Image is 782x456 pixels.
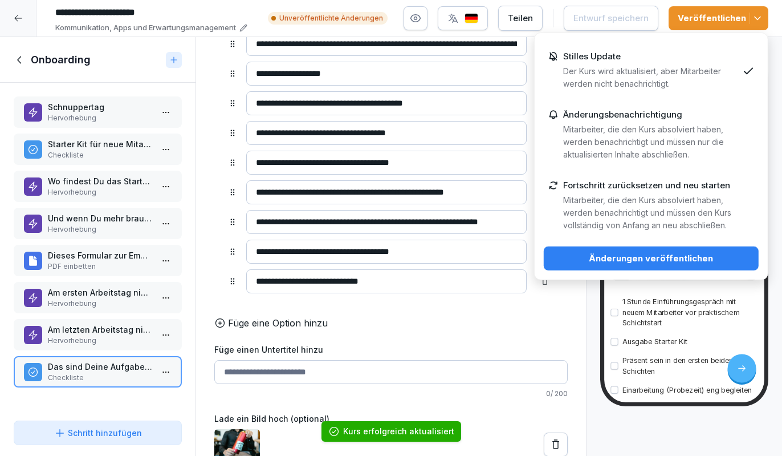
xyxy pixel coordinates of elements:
[544,247,759,271] button: Änderungen veröffentlichen
[54,427,142,439] div: Schritt hinzufügen
[553,252,750,265] div: Änderungen veröffentlichen
[669,6,768,30] button: Veröffentlichen
[14,282,182,313] div: Am ersten Arbeitstag nicht vergessen:Hervorhebung
[48,261,152,272] p: PDF einbetten
[48,249,152,261] p: Dieses Formular zur Empfangsbestätigung des Starter Kits
[14,356,182,388] div: Das sind Deine Aufgaben im Rahmen des OnboardingsCheckliste
[563,65,738,90] p: Der Kurs wird aktualisiert, aber Mitarbeiter werden nicht benachrichtigt.
[678,12,759,25] div: Veröffentlichen
[48,373,152,383] p: Checkliste
[573,12,649,25] div: Entwurf speichern
[563,110,682,120] p: Änderungsbenachrichtigung
[214,344,568,356] label: Füge einen Untertitel hinzu
[14,319,182,350] div: Am letzten Arbeitstag nicht vergessen:Hervorhebung
[48,150,152,160] p: Checkliste
[214,389,568,399] p: 0 / 200
[563,180,730,191] p: Fortschritt zurücksetzen und neu starten
[14,171,182,202] div: Wo findest Du das Starter KitHervorhebung
[279,13,383,23] p: Unveröffentlichte Änderungen
[48,324,152,336] p: Am letzten Arbeitstag nicht vergessen:
[214,413,568,425] label: Lade ein Bild hoch (optional)
[48,175,152,187] p: Wo findest Du das Starter Kit
[465,13,478,24] img: de.svg
[622,385,752,396] p: Einarbeitung (Probezeit) eng begleiten
[48,101,152,113] p: Schnuppertag
[563,194,738,232] p: Mitarbeiter, die den Kurs absolviert haben, werden benachrichtigt und müssen den Kurs vollständig...
[31,53,91,67] h1: Onboarding
[14,245,182,276] div: Dieses Formular zur Empfangsbestätigung des Starter KitsPDF einbetten
[48,224,152,235] p: Hervorhebung
[564,6,658,31] button: Entwurf speichern
[14,134,182,165] div: Starter Kit für neue MitarbeiterCheckliste
[563,123,738,161] p: Mitarbeiter, die den Kurs absolviert haben, werden benachrichtigt und müssen nur die aktualisiert...
[508,12,533,25] div: Teilen
[48,187,152,197] p: Hervorhebung
[48,298,152,309] p: Hervorhebung
[48,138,152,150] p: Starter Kit für neue Mitarbeiter
[563,51,621,62] p: Stilles Update
[48,212,152,224] p: Und wenn Du mehr brauchst?
[622,296,758,328] p: 1 Stunde Einführungsgespräch mit neuem Mitarbeiter vor praktischem Schichtstart
[228,316,328,330] p: Füge eine Option hinzu
[48,361,152,373] p: Das sind Deine Aufgaben im Rahmen des Onboardings
[48,113,152,123] p: Hervorhebung
[622,336,688,347] p: Ausgabe Starter Kit
[14,96,182,128] div: SchnuppertagHervorhebung
[622,355,758,376] p: Präsent sein in den ersten beiden Schichten
[48,336,152,346] p: Hervorhebung
[55,22,236,34] p: Kommunikation, Apps und Erwartungsmanagement
[48,286,152,298] p: Am ersten Arbeitstag nicht vergessen:
[498,6,543,31] button: Teilen
[611,182,758,280] img: p1alahnutu1cq5mk3vbikfyz.png
[14,208,182,239] div: Und wenn Du mehr brauchst?Hervorhebung
[14,421,182,445] button: Schritt hinzufügen
[343,426,454,437] div: Kurs erfolgreich aktualisiert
